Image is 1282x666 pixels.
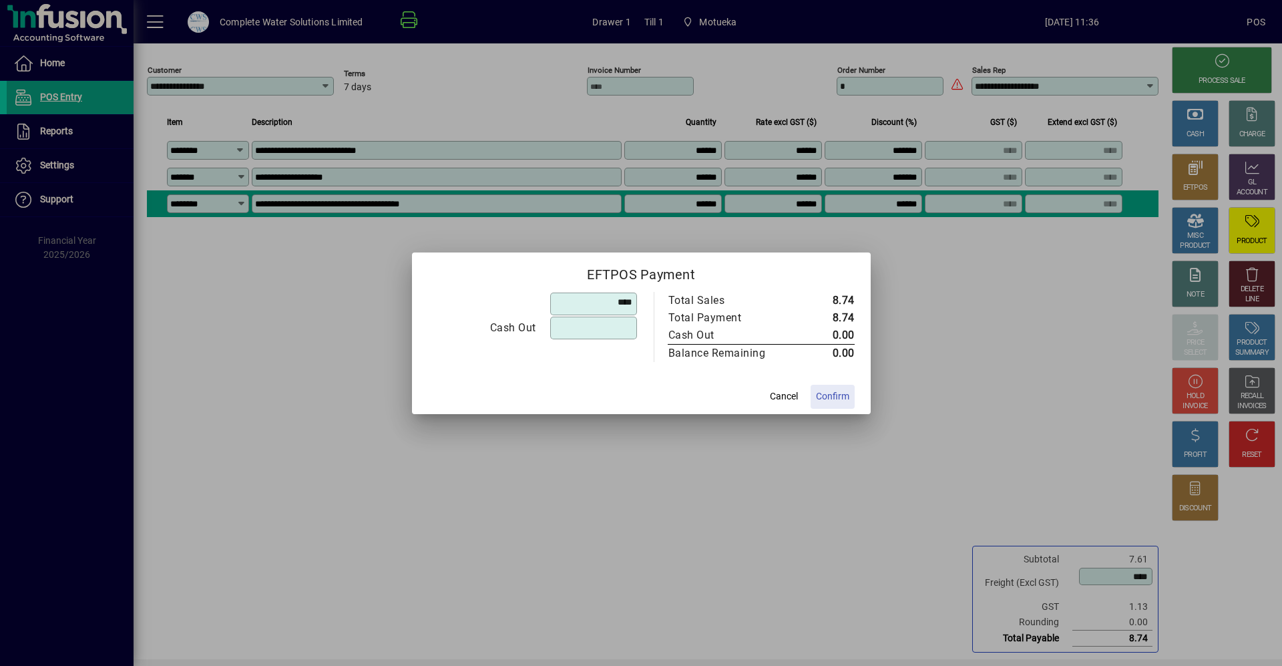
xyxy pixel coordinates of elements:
div: Balance Remaining [668,345,781,361]
h2: EFTPOS Payment [412,253,871,291]
td: 0.00 [794,344,855,362]
div: Cash Out [429,320,536,336]
div: Cash Out [668,327,781,343]
td: Total Sales [668,292,794,309]
td: Total Payment [668,309,794,327]
td: 8.74 [794,309,855,327]
button: Cancel [763,385,805,409]
span: Confirm [816,389,849,403]
button: Confirm [811,385,855,409]
td: 8.74 [794,292,855,309]
td: 0.00 [794,327,855,345]
span: Cancel [770,389,798,403]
